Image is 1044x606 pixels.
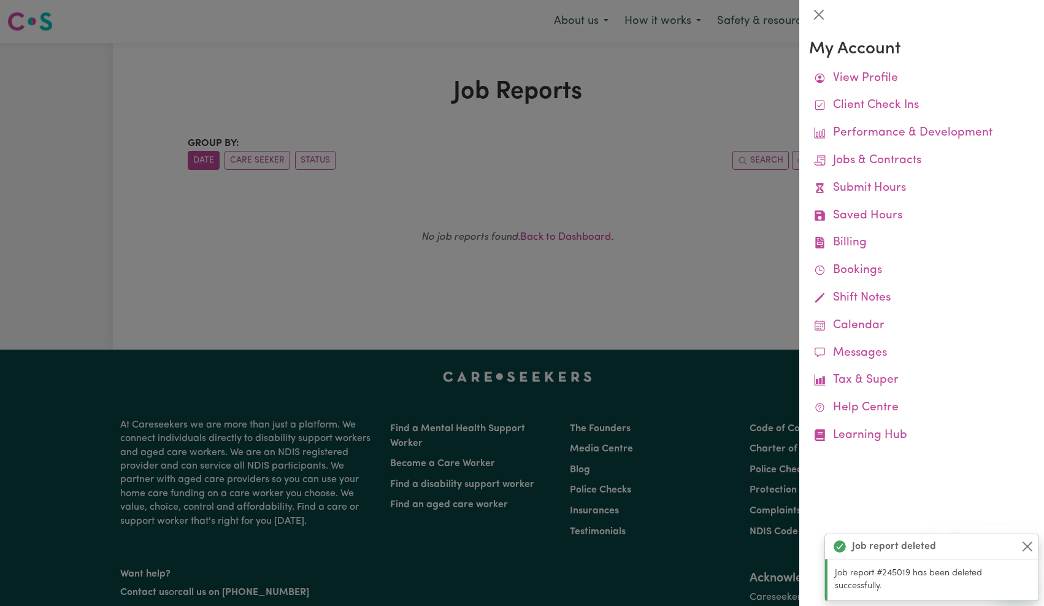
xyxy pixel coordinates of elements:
[809,5,829,25] button: Close
[809,147,1034,175] a: Jobs & Contracts
[809,367,1034,394] a: Tax & Super
[929,527,954,552] iframe: Close message
[809,285,1034,312] a: Shift Notes
[835,567,1031,593] p: Job report #245019 has been deleted successfully.
[809,229,1034,257] a: Billing
[809,120,1034,147] a: Performance & Development
[809,202,1034,230] a: Saved Hours
[1020,539,1035,554] button: Close
[809,92,1034,120] a: Client Check Ins
[809,394,1034,422] a: Help Centre
[809,175,1034,202] a: Submit Hours
[852,539,936,554] strong: Job report deleted
[809,422,1034,450] a: Learning Hub
[959,525,1034,552] iframe: Message from company
[809,257,1034,285] a: Bookings
[809,39,1034,60] h3: My Account
[809,65,1034,93] a: View Profile
[809,340,1034,367] a: Messages
[809,312,1034,340] a: Calendar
